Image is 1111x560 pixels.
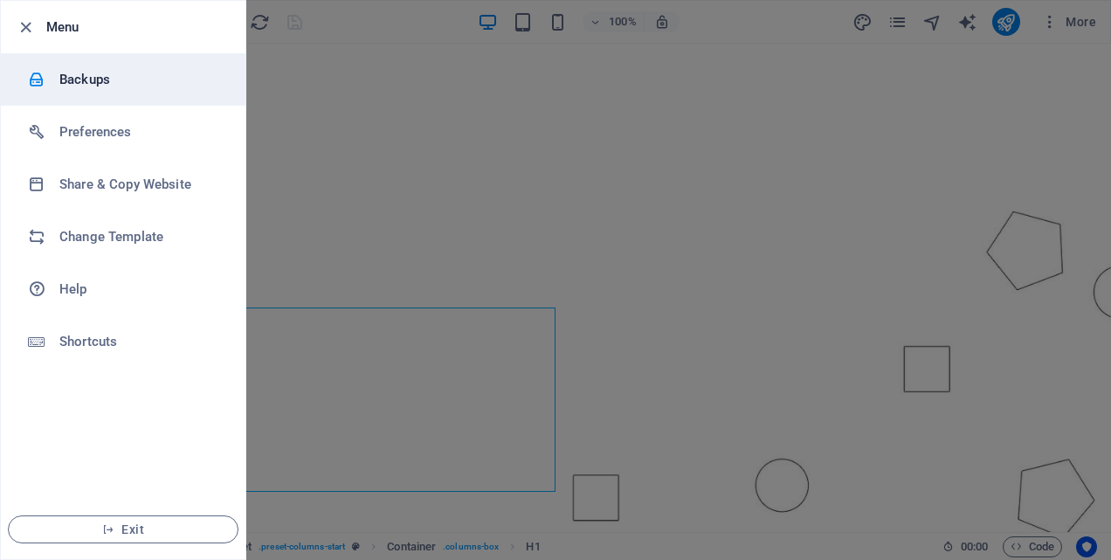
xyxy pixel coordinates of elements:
[59,331,221,352] h6: Shortcuts
[59,69,221,90] h6: Backups
[59,174,221,195] h6: Share & Copy Website
[1,263,245,315] a: Help
[59,226,221,247] h6: Change Template
[46,17,231,38] h6: Menu
[59,121,221,142] h6: Preferences
[23,522,224,536] span: Exit
[8,515,238,543] button: Exit
[59,279,221,300] h6: Help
